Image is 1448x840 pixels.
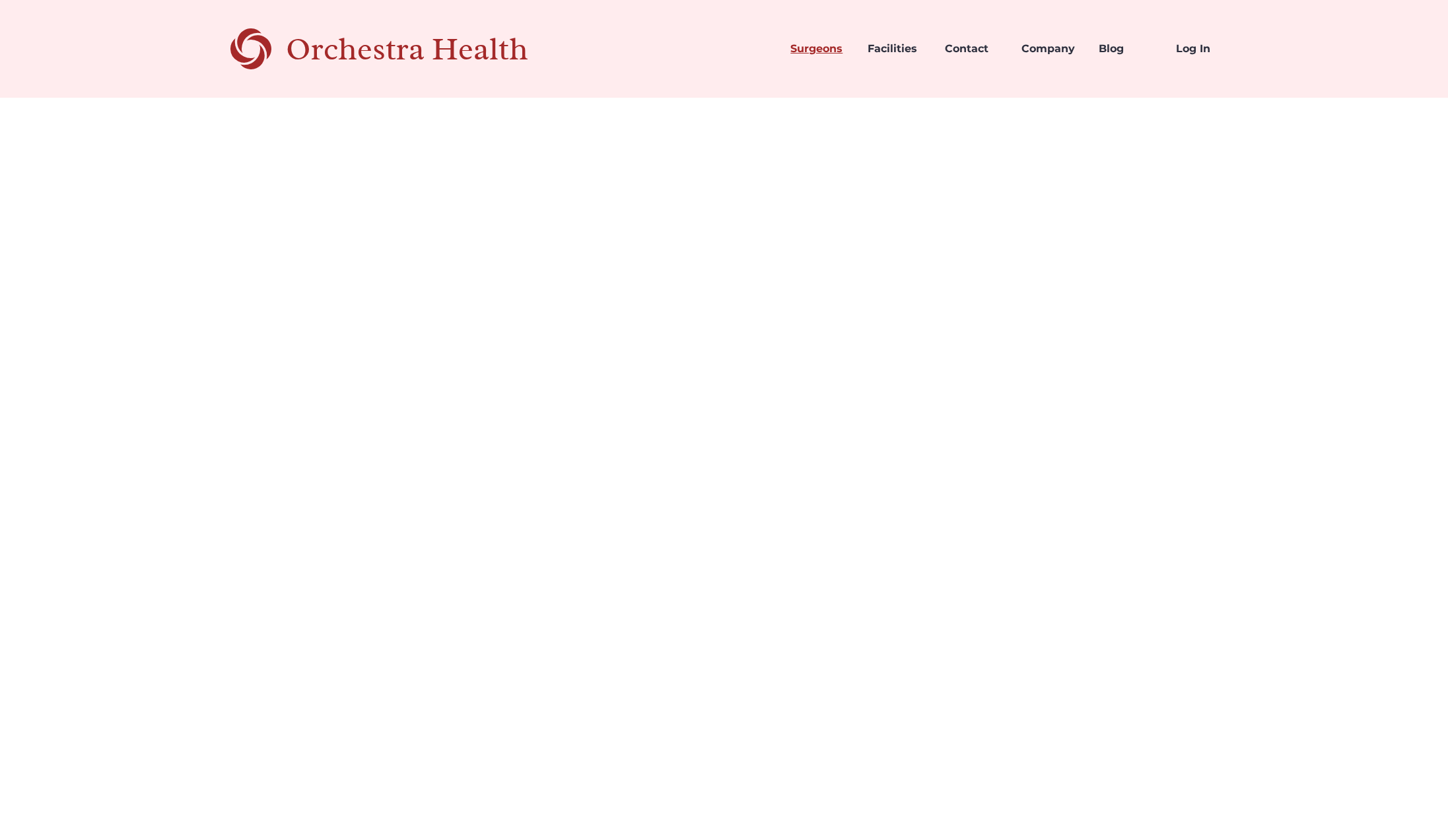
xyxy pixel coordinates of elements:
[1011,26,1088,71] a: Company
[1088,26,1165,71] a: Blog
[780,26,857,71] a: Surgeons
[1165,26,1243,71] a: Log In
[934,26,1012,71] a: Contact
[286,36,574,63] div: Orchestra Health
[206,26,574,71] a: home
[857,26,934,71] a: Facilities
